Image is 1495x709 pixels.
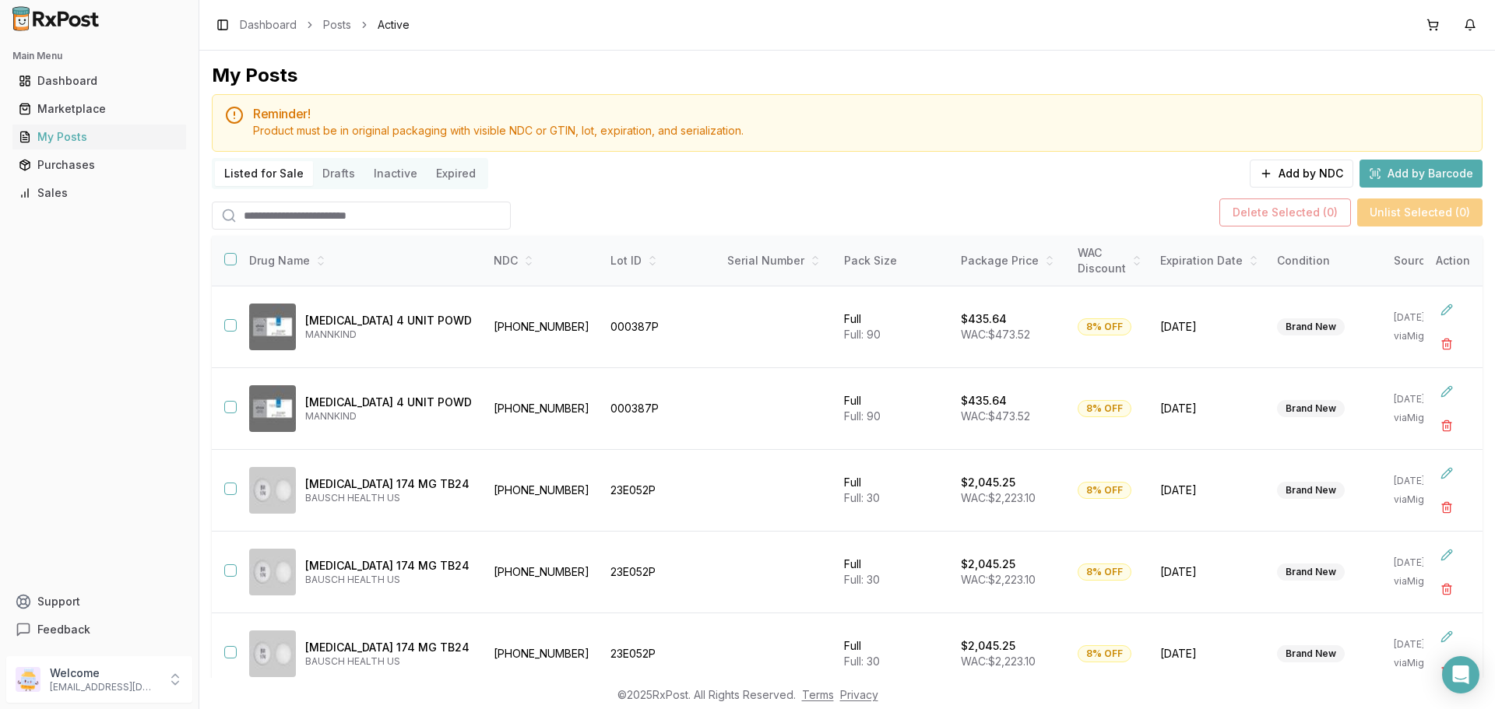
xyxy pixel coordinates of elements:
[12,179,186,207] a: Sales
[601,450,718,532] td: 23E052P
[1423,236,1483,286] th: Action
[961,556,1015,572] p: $2,045.25
[1160,253,1258,269] div: Expiration Date
[1277,318,1345,335] div: Brand New
[50,681,158,693] p: [EMAIL_ADDRESS][DOMAIN_NAME]
[305,410,472,423] p: MANNKIND
[1394,253,1453,269] div: Source
[1078,318,1131,335] div: 8% OFF
[1160,401,1258,416] span: [DATE]
[1078,482,1131,499] div: 8% OFF
[484,450,601,532] td: [PHONE_NUMBER]
[1433,377,1461,405] button: Edit
[6,181,192,205] button: Sales
[835,236,952,286] th: Pack Size
[6,616,192,644] button: Feedback
[19,101,180,117] div: Marketplace
[305,328,472,341] p: MANNKIND
[16,667,40,692] img: User avatar
[844,328,881,341] span: Full: 90
[253,107,1469,120] h5: Reminder!
[1433,459,1461,487] button: Edit
[305,476,472,492] p: [MEDICAL_DATA] 174 MG TB24
[323,17,351,33] a: Posts
[961,638,1015,654] p: $2,045.25
[1160,483,1258,498] span: [DATE]
[240,17,297,33] a: Dashboard
[249,385,296,432] img: Afrezza 4 UNIT POWD
[6,125,192,149] button: My Posts
[12,50,186,62] h2: Main Menu
[6,153,192,177] button: Purchases
[1160,564,1258,580] span: [DATE]
[6,6,106,31] img: RxPost Logo
[1394,475,1453,487] p: [DATE]
[305,558,472,574] p: [MEDICAL_DATA] 174 MG TB24
[961,573,1036,586] span: WAC: $2,223.10
[1394,393,1453,405] p: [DATE]
[1360,160,1483,188] button: Add by Barcode
[1078,400,1131,417] div: 8% OFF
[844,573,880,586] span: Full: 30
[1394,412,1453,424] p: via Migrated
[802,688,834,701] a: Terms
[1433,412,1461,440] button: Delete
[1268,236,1384,286] th: Condition
[1277,400,1345,417] div: Brand New
[305,395,472,410] p: [MEDICAL_DATA] 4 UNIT POWD
[835,613,952,695] td: Full
[19,185,180,201] div: Sales
[1433,623,1461,651] button: Edit
[253,123,1469,139] div: Product must be in original packaging with visible NDC or GTIN, lot, expiration, and serialization.
[249,467,296,514] img: Aplenzin 174 MG TB24
[1394,575,1453,588] p: via Migrated
[12,151,186,179] a: Purchases
[484,368,601,450] td: [PHONE_NUMBER]
[305,574,472,586] p: BAUSCH HEALTH US
[601,286,718,368] td: 000387P
[249,549,296,595] img: Aplenzin 174 MG TB24
[961,253,1059,269] div: Package Price
[1433,330,1461,358] button: Delete
[484,532,601,613] td: [PHONE_NUMBER]
[1433,657,1461,685] button: Delete
[961,475,1015,490] p: $2,045.25
[601,368,718,450] td: 000387P
[305,655,472,668] p: BAUSCH HEALTH US
[249,304,296,350] img: Afrezza 4 UNIT POWD
[249,253,472,269] div: Drug Name
[1394,493,1453,506] p: via Migrated
[601,532,718,613] td: 23E052P
[12,123,186,151] a: My Posts
[961,311,1007,327] p: $435.64
[610,253,709,269] div: Lot ID
[6,588,192,616] button: Support
[961,328,1030,341] span: WAC: $473.52
[484,613,601,695] td: [PHONE_NUMBER]
[1442,656,1479,693] div: Open Intercom Messenger
[1078,645,1131,662] div: 8% OFF
[427,161,485,186] button: Expired
[1160,646,1258,662] span: [DATE]
[212,63,297,88] div: My Posts
[215,161,313,186] button: Listed for Sale
[844,409,881,423] span: Full: 90
[844,655,880,668] span: Full: 30
[378,17,410,33] span: Active
[305,313,472,328] p: [MEDICAL_DATA] 4 UNIT POWD
[484,286,601,368] td: [PHONE_NUMBER]
[1394,311,1453,324] p: [DATE]
[844,491,880,504] span: Full: 30
[494,253,592,269] div: NDC
[19,129,180,145] div: My Posts
[50,665,158,681] p: Welcome
[19,73,180,89] div: Dashboard
[961,393,1007,409] p: $435.64
[6,97,192,121] button: Marketplace
[1277,645,1345,662] div: Brand New
[1433,541,1461,569] button: Edit
[364,161,427,186] button: Inactive
[601,613,718,695] td: 23E052P
[840,688,878,701] a: Privacy
[305,492,472,504] p: BAUSCH HEALTH US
